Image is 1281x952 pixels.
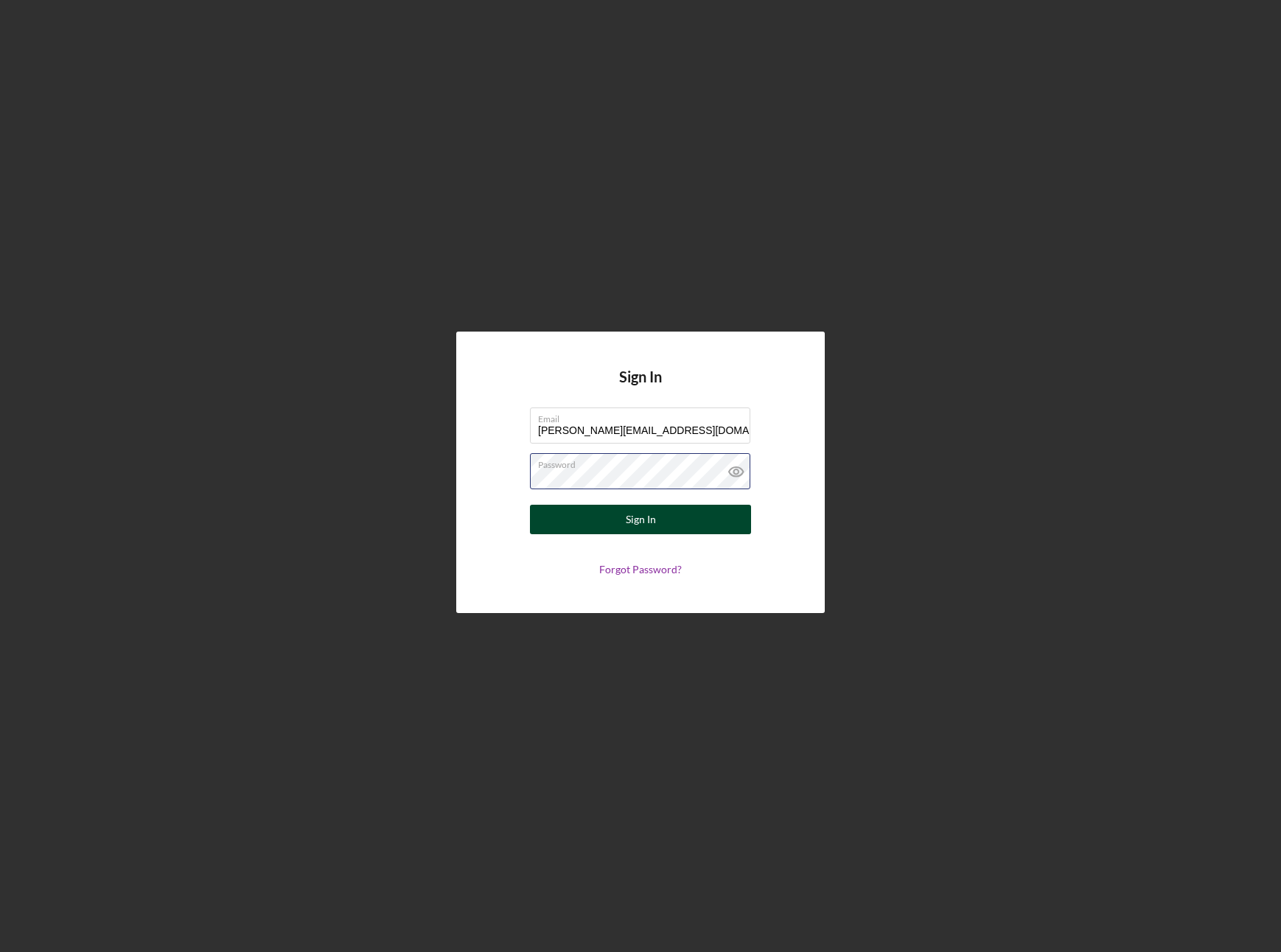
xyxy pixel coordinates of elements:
[530,505,751,534] button: Sign In
[538,454,750,470] label: Password
[619,368,662,407] h4: Sign In
[626,505,656,534] div: Sign In
[538,408,750,424] label: Email
[599,563,682,575] a: Forgot Password?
